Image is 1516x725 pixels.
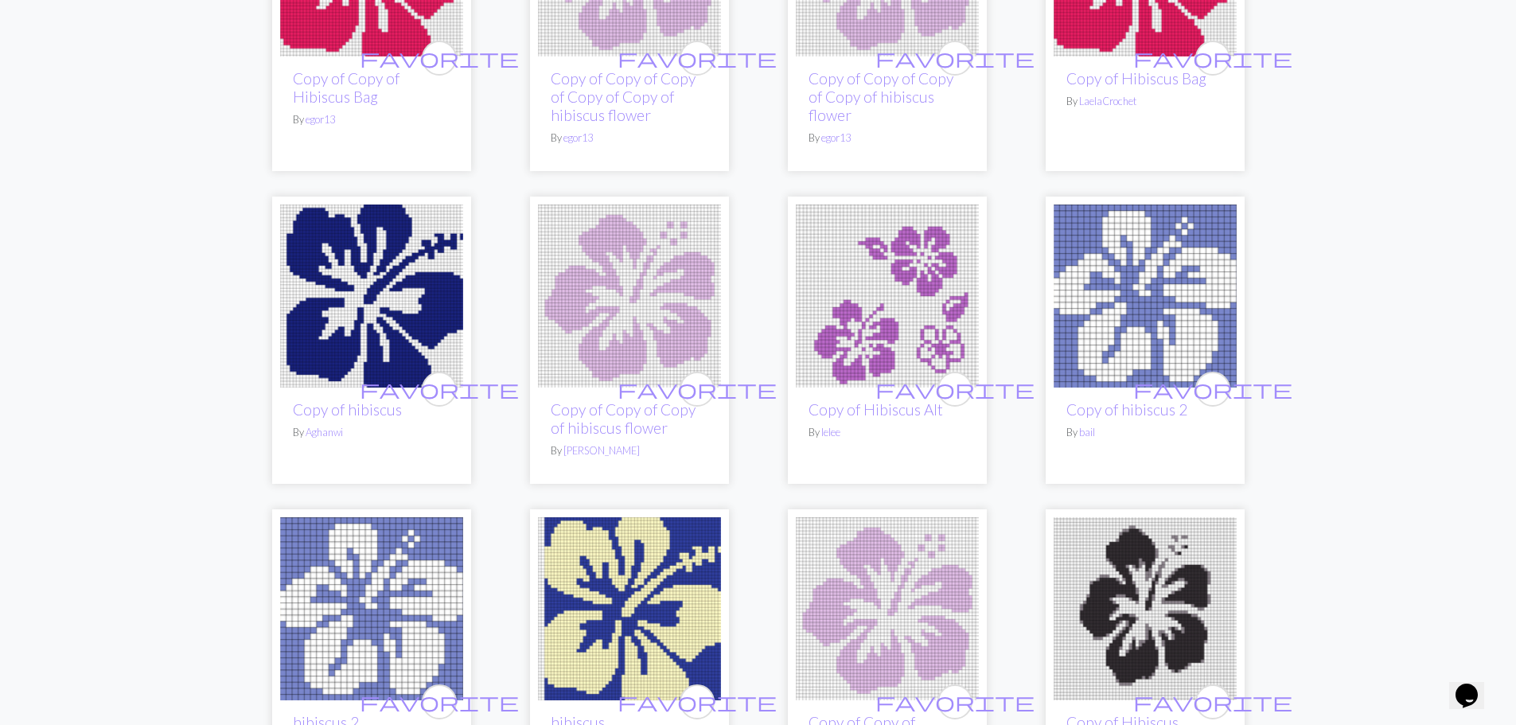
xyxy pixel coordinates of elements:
a: [PERSON_NAME] [563,444,640,457]
i: favourite [1133,373,1292,405]
p: By [809,131,966,146]
i: favourite [875,686,1035,718]
a: Copy of hibiscus [293,400,402,419]
a: Hibiscus Flower 3 STENCIL for Painting Wood Signs Reusable Flower Fabric Canvas Walls Furniture S... [1054,599,1237,614]
a: hibiscus flower [796,599,979,614]
button: favourite [422,684,457,719]
span: favorite [618,376,777,401]
img: hibiscus 2 [280,517,463,700]
span: favorite [618,689,777,714]
p: By [293,112,450,127]
a: bail [1079,426,1095,439]
a: hibiscus [280,286,463,302]
button: favourite [1195,41,1230,76]
a: Copy of Hibiscus Alt [809,400,943,419]
i: favourite [618,373,777,405]
button: favourite [680,41,715,76]
span: favorite [618,45,777,70]
img: hibiscus [538,517,721,700]
i: favourite [1133,42,1292,74]
button: favourite [422,41,457,76]
a: hibiscus [538,599,721,614]
a: Aghanwi [306,426,343,439]
button: favourite [680,684,715,719]
button: favourite [937,684,972,719]
p: By [293,425,450,440]
a: LaelaCrochet [1079,95,1136,107]
button: favourite [422,372,457,407]
i: favourite [618,42,777,74]
span: favorite [360,689,519,714]
a: egor13 [821,131,851,144]
a: hibiscus 2 [1054,286,1237,302]
img: hibiscus flower [538,205,721,388]
button: favourite [680,372,715,407]
a: egor13 [306,113,335,126]
button: favourite [1195,684,1230,719]
i: favourite [360,42,519,74]
span: favorite [875,689,1035,714]
img: hibiscus flower [796,517,979,700]
img: Hibiscus Alt [796,205,979,388]
span: favorite [875,376,1035,401]
i: favourite [875,42,1035,74]
a: lelee [821,426,840,439]
p: By [551,131,708,146]
a: egor13 [563,131,593,144]
a: Copy of hibiscus 2 [1066,400,1187,419]
i: favourite [360,373,519,405]
a: Hibiscus Alt [796,286,979,302]
i: favourite [1133,686,1292,718]
img: Hibiscus Flower 3 STENCIL for Painting Wood Signs Reusable Flower Fabric Canvas Walls Furniture S... [1054,517,1237,700]
p: By [809,425,966,440]
i: favourite [875,373,1035,405]
i: favourite [618,686,777,718]
button: favourite [937,41,972,76]
a: Copy of Copy of Copy of Copy of Copy of hibiscus flower [551,69,696,124]
button: favourite [937,372,972,407]
i: favourite [360,686,519,718]
a: hibiscus 2 [280,599,463,614]
span: favorite [360,45,519,70]
img: hibiscus 2 [1054,205,1237,388]
span: favorite [360,376,519,401]
p: By [1066,94,1224,109]
a: Copy of Copy of Hibiscus Bag [293,69,399,106]
p: By [551,443,708,458]
a: Copy of Copy of Copy of hibiscus flower [551,400,696,437]
img: hibiscus [280,205,463,388]
span: favorite [1133,689,1292,714]
span: favorite [1133,376,1292,401]
a: Copy of Copy of Copy of Copy of hibiscus flower [809,69,953,124]
iframe: chat widget [1449,661,1500,709]
a: Copy of Hibiscus Bag [1066,69,1206,88]
span: favorite [1133,45,1292,70]
p: By [1066,425,1224,440]
span: favorite [875,45,1035,70]
button: favourite [1195,372,1230,407]
a: hibiscus flower [538,286,721,302]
